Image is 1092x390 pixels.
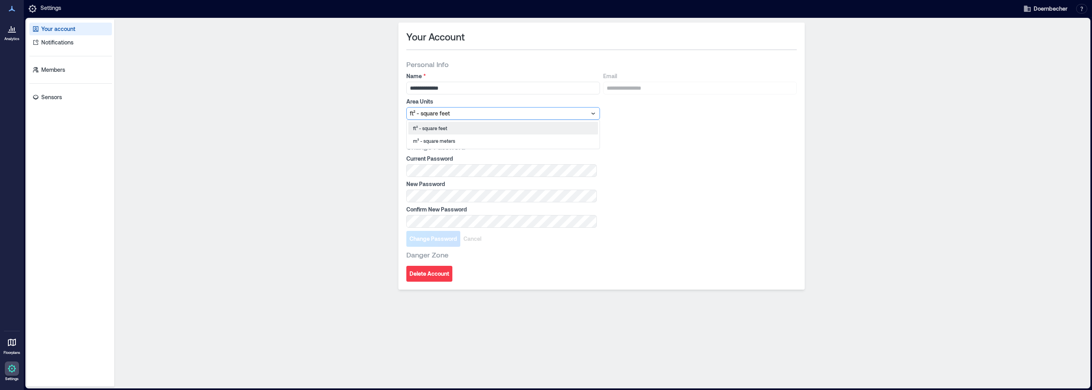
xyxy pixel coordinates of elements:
span: Change Password [409,235,457,243]
a: Notifications [29,36,112,49]
label: Current Password [406,155,595,163]
label: Email [603,72,795,80]
p: Your account [41,25,75,33]
a: Floorplans [1,333,23,357]
a: Analytics [2,19,22,44]
a: Sensors [29,91,112,104]
span: Doernbecher [1034,5,1067,13]
label: Area Units [406,98,598,106]
p: Analytics [4,37,19,41]
button: Change Password [406,231,460,247]
p: m² - square meters [413,138,455,144]
p: ft² - square feet [413,125,447,131]
label: Confirm New Password [406,206,595,213]
button: Doernbecher [1021,2,1070,15]
a: Members [29,63,112,76]
p: Notifications [41,38,73,46]
p: Settings [5,377,19,381]
a: Your account [29,23,112,35]
span: Danger Zone [406,250,448,259]
p: Floorplans [4,350,20,355]
p: Members [41,66,65,74]
a: Settings [2,359,21,384]
button: Cancel [460,231,484,247]
span: Your Account [406,31,465,43]
span: Cancel [463,235,481,243]
span: Delete Account [409,270,449,278]
span: Personal Info [406,60,449,69]
label: Name [406,72,598,80]
p: Sensors [41,93,62,101]
button: Delete Account [406,266,452,282]
p: Settings [40,4,61,13]
label: New Password [406,180,595,188]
